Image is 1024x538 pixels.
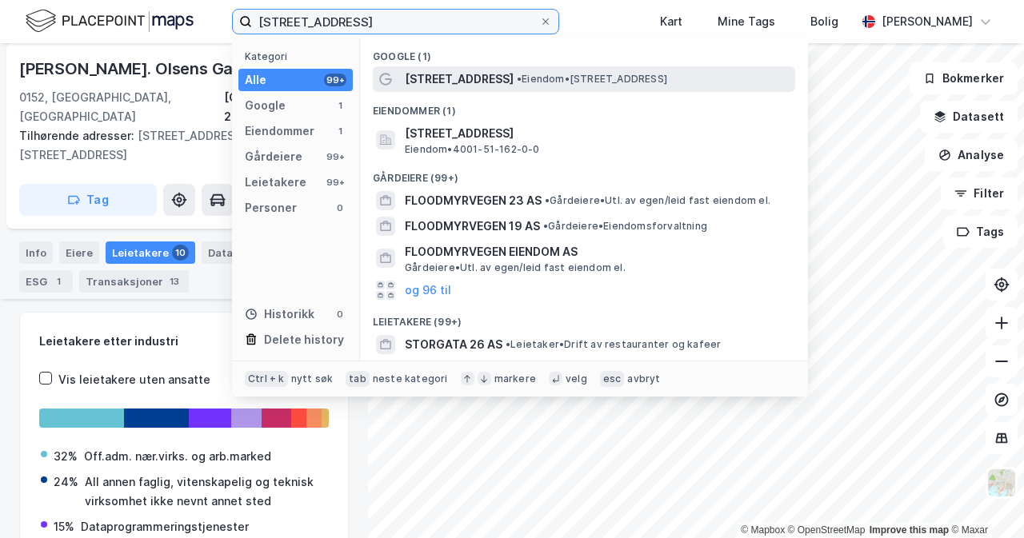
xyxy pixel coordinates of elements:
[718,12,775,31] div: Mine Tags
[81,517,249,536] div: Dataprogrammeringstjenester
[943,216,1018,248] button: Tags
[360,38,808,66] div: Google (1)
[54,447,78,466] div: 32%
[810,12,838,31] div: Bolig
[50,273,66,289] div: 1
[85,472,327,511] div: All annen faglig, vitenskapelig og teknisk virksomhet ikke nevnt annet sted
[506,338,510,350] span: •
[360,92,808,121] div: Eiendommer (1)
[360,303,808,332] div: Leietakere (99+)
[245,147,302,166] div: Gårdeiere
[600,371,625,387] div: esc
[19,126,336,165] div: [STREET_ADDRESS], [STREET_ADDRESS]
[741,524,785,536] a: Mapbox
[172,245,189,261] div: 10
[941,177,1018,209] button: Filter
[19,270,73,293] div: ESG
[405,217,540,236] span: FLOODMYRVEGEN 19 AS
[506,338,721,351] span: Leietaker • Drift av restauranter og kafeer
[59,241,99,264] div: Eiere
[405,335,502,354] span: STORGATA 26 AS
[566,373,587,385] div: velg
[54,517,74,536] div: 15%
[405,143,540,156] span: Eiendom • 4001-51-162-0-0
[920,101,1018,133] button: Datasett
[334,99,346,112] div: 1
[334,125,346,137] div: 1
[202,241,281,264] div: Datasett
[106,241,195,264] div: Leietakere
[334,201,346,214] div: 0
[245,122,314,141] div: Eiendommer
[543,220,707,233] span: Gårdeiere • Eiendomsforvaltning
[360,159,808,188] div: Gårdeiere (99+)
[245,50,353,62] div: Kategori
[545,194,770,207] span: Gårdeiere • Utl. av egen/leid fast eiendom el.
[405,124,789,143] span: [STREET_ADDRESS]
[224,88,349,126] div: [GEOGRAPHIC_DATA], 207/56
[166,273,182,289] div: 13
[517,73,522,85] span: •
[84,447,271,466] div: Off.adm. nær.virks. og arb.marked
[405,281,451,300] button: og 96 til
[788,524,866,536] a: OpenStreetMap
[324,74,346,86] div: 99+
[19,129,138,142] span: Tilhørende adresser:
[882,12,973,31] div: [PERSON_NAME]
[245,96,286,115] div: Google
[405,70,514,89] span: [STREET_ADDRESS]
[54,472,78,492] div: 24%
[494,373,536,385] div: markere
[19,184,157,216] button: Tag
[373,373,448,385] div: neste kategori
[264,330,344,349] div: Delete history
[79,270,189,293] div: Transaksjoner
[291,373,334,385] div: nytt søk
[19,241,53,264] div: Info
[26,7,194,35] img: logo.f888ab2527a4732fd821a326f86c7f29.svg
[19,88,224,126] div: 0152, [GEOGRAPHIC_DATA], [GEOGRAPHIC_DATA]
[324,176,346,189] div: 99+
[346,371,370,387] div: tab
[405,261,626,274] span: Gårdeiere • Utl. av egen/leid fast eiendom el.
[870,524,949,536] a: Improve this map
[660,12,682,31] div: Kart
[334,308,346,321] div: 0
[517,73,667,86] span: Eiendom • [STREET_ADDRESS]
[910,62,1018,94] button: Bokmerker
[925,139,1018,171] button: Analyse
[405,242,789,261] span: FLOODMYRVEGEN EIENDOM AS
[245,371,288,387] div: Ctrl + k
[245,305,314,324] div: Historikk
[245,198,297,217] div: Personer
[405,191,542,210] span: FLOODMYRVEGEN 23 AS
[543,220,548,232] span: •
[627,373,660,385] div: avbryt
[245,173,306,192] div: Leietakere
[324,150,346,163] div: 99+
[545,194,550,206] span: •
[58,370,210,389] div: Vis leietakere uten ansatte
[39,332,329,351] div: Leietakere etter industri
[944,461,1024,538] iframe: Chat Widget
[19,56,263,82] div: [PERSON_NAME]. Olsens Gate 1
[252,10,539,34] input: Søk på adresse, matrikkel, gårdeiere, leietakere eller personer
[245,70,266,90] div: Alle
